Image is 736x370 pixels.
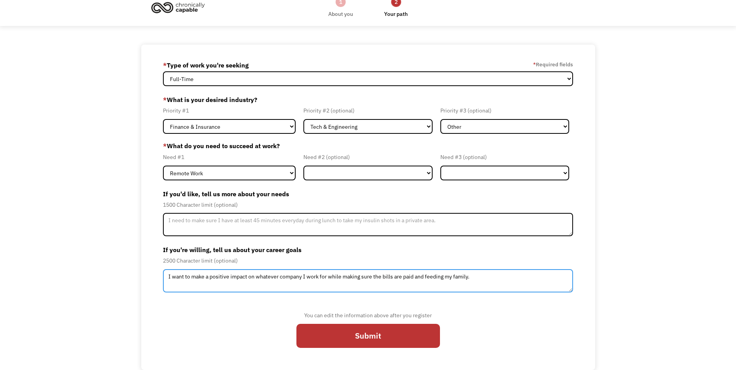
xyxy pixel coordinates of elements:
[296,324,440,348] input: Submit
[163,152,296,162] div: Need #1
[163,244,573,256] label: If you're willing, tell us about your career goals
[163,59,249,71] label: Type of work you're seeking
[328,9,353,19] div: About you
[384,9,408,19] div: Your path
[303,152,432,162] div: Need #2 (optional)
[163,200,573,209] div: 1500 Character limit (optional)
[163,141,573,150] label: What do you need to succeed at work?
[163,106,296,115] div: Priority #1
[163,93,573,106] label: What is your desired industry?
[163,188,573,200] label: If you'd like, tell us more about your needs
[163,256,573,265] div: 2500 Character limit (optional)
[296,311,440,320] div: You can edit the information above after you register
[440,106,569,115] div: Priority #3 (optional)
[303,106,432,115] div: Priority #2 (optional)
[533,60,573,69] label: Required fields
[440,152,569,162] div: Need #3 (optional)
[163,59,573,355] form: Member-Update-Form-Step2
